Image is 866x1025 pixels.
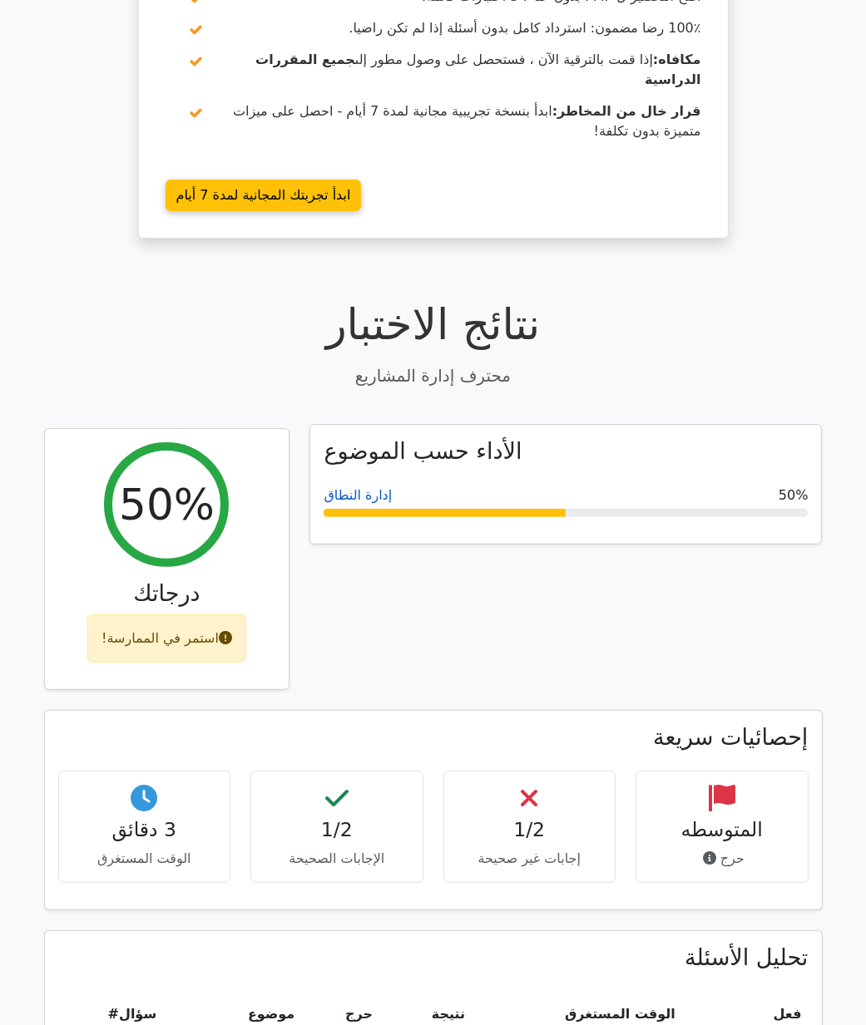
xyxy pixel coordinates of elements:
font: حرج [720,850,745,866]
h3: إحصائيات سريعة [58,724,809,751]
span: سؤال [119,1006,156,1022]
a: ابدأ تجربتك المجانية لمدة 7 أيام [166,180,362,211]
h4: 1/2 [265,818,409,841]
p: إجابات غير صحيحة [458,849,602,869]
h4: المتوسطه [650,818,794,841]
span: 50% [779,485,809,505]
h3: درجاتك [58,580,276,607]
h2: 50% [119,479,215,530]
p: محترف إدارة المشاريع [44,363,823,388]
p: الوقت المستغرق [72,849,217,869]
h4: 1/2 [458,818,602,841]
h1: نتائج الاختبار [44,298,823,350]
h3: الأداء حسب الموضوع [324,438,522,465]
a: إدارة النطاق [324,487,392,503]
h3: تحليل الأسئلة [58,944,809,971]
p: الإجابات الصحيحة [265,849,409,869]
h4: 3 دقائق [72,818,217,841]
font: استمر في الممارسة! [101,630,219,646]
